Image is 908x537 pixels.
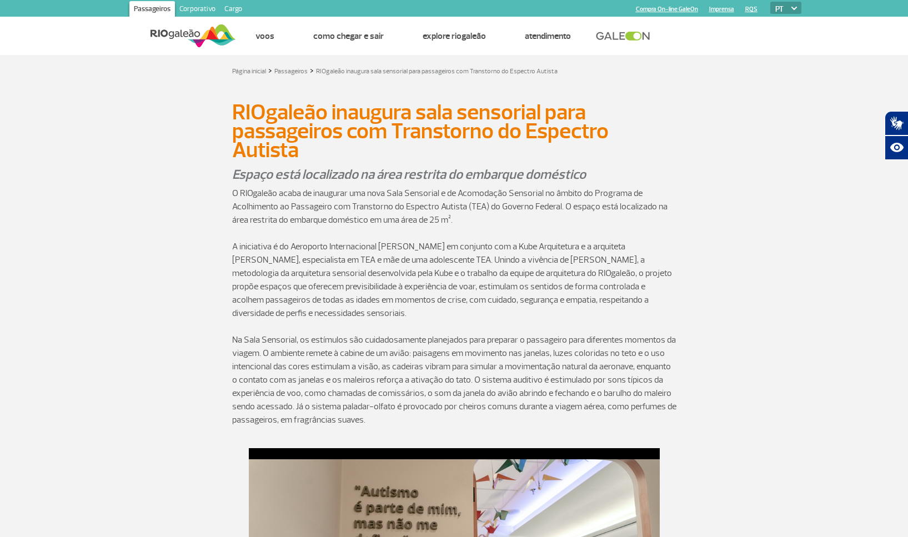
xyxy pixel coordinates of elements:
a: Corporativo [175,1,220,19]
a: Passageiros [129,1,175,19]
p: O RIOgaleão acaba de inaugurar uma nova Sala Sensorial e de Acomodação Sensorial no âmbito do Pro... [232,187,676,227]
button: Abrir recursos assistivos. [885,135,908,160]
a: RIOgaleão inaugura sala sensorial para passageiros com Transtorno do Espectro Autista [316,67,558,76]
a: > [310,64,314,77]
a: Cargo [220,1,247,19]
a: Voos [255,31,274,42]
div: Plugin de acessibilidade da Hand Talk. [885,111,908,160]
p: Espaço está localizado na área restrita do embarque doméstico [232,165,676,184]
a: Explore RIOgaleão [423,31,486,42]
p: A iniciativa é do Aeroporto Internacional [PERSON_NAME] em conjunto com a Kube Arquitetura e a ar... [232,240,676,320]
a: Como chegar e sair [313,31,384,42]
a: > [268,64,272,77]
a: Compra On-line GaleOn [636,6,698,13]
a: Atendimento [525,31,571,42]
a: Passageiros [274,67,308,76]
a: Imprensa [709,6,734,13]
h1: RIOgaleão inaugura sala sensorial para passageiros com Transtorno do Espectro Autista [232,103,676,159]
p: Na Sala Sensorial, os estímulos são cuidadosamente planejados para preparar o passageiro para dif... [232,333,676,440]
a: Página inicial [232,67,266,76]
button: Abrir tradutor de língua de sinais. [885,111,908,135]
a: RQS [745,6,757,13]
